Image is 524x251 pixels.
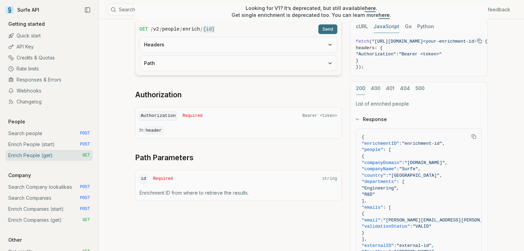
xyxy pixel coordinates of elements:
span: : [380,218,383,223]
span: : [394,243,397,248]
span: headers: { [356,45,383,51]
span: "[DOMAIN_NAME]" [404,160,445,165]
span: / [160,26,162,33]
a: Responses & Errors [6,74,93,85]
span: "enrichmentID" [362,141,399,146]
span: GET [82,153,90,158]
span: Required [153,176,173,182]
p: In: [140,127,337,134]
span: : [397,166,399,172]
span: "Authorization" [356,52,396,57]
span: "country" [362,173,386,178]
span: ], [362,237,367,242]
button: cURL [356,20,368,33]
button: SearchCtrlK [107,3,279,16]
a: Rate limits [6,63,93,74]
a: here [365,5,376,11]
span: / [151,26,153,33]
span: , [397,186,399,191]
span: : [ [383,147,391,152]
button: Collapse Sidebar [82,5,93,15]
span: GET [82,217,90,223]
span: POST [80,184,90,190]
button: 200 [356,82,365,95]
span: / [201,26,202,33]
a: API Key [6,41,93,52]
code: v2 [153,26,159,33]
span: Bearer <token> [302,113,337,119]
span: } [356,58,359,63]
button: 401 [386,82,394,95]
span: GET [140,26,148,33]
button: Send [318,24,337,34]
span: ( [369,39,372,44]
span: "Engineering" [362,186,397,191]
code: header [144,127,163,134]
code: {id} [203,26,215,33]
button: 400 [371,82,380,95]
p: Getting started [6,21,48,28]
a: here [379,12,390,18]
a: Search people POST [6,128,93,139]
span: { [362,154,364,159]
span: POST [80,131,90,136]
span: : [410,224,413,229]
a: Authorization [135,90,182,100]
a: Quick start [6,30,93,41]
span: , [418,166,421,172]
span: POST [80,195,90,201]
a: Enrich People (get) GET [6,150,93,161]
a: Enrich Companies (start) POST [6,204,93,215]
span: "departments" [362,179,397,184]
span: { [362,134,364,140]
p: Looking for V1? It’s deprecated, but still available . Get single enrichment is deprecated too. Y... [232,5,391,19]
p: Other [6,237,24,243]
span: / [180,26,182,33]
span: { [362,211,364,216]
button: Copy Text [474,36,485,46]
a: Changelog [6,96,93,107]
p: List of enriched people [356,100,482,107]
a: Surfe API [6,5,39,15]
span: "emails" [362,205,383,210]
span: "Bearer <token>" [399,52,442,57]
span: Required [183,113,203,119]
span: , [440,173,442,178]
code: people [162,26,179,33]
span: , [442,141,445,146]
span: } [362,230,364,236]
span: "external-id" [397,243,431,248]
span: POST [80,142,90,147]
span: fetch [356,39,369,44]
button: Path [140,56,337,71]
a: Credits & Quotas [6,52,93,63]
code: enrich [183,26,200,33]
span: "R&D" [362,192,375,197]
span: }); [356,64,364,69]
button: Copy Text [469,131,479,142]
a: Enrich People (start) POST [6,139,93,150]
p: Company [6,172,34,179]
span: : [ [397,179,404,184]
button: 500 [415,82,424,95]
button: Python [417,20,434,33]
a: Search Company lookalikes POST [6,182,93,193]
p: Enrichment ID from where to retrieve the results. [140,189,337,196]
span: string [322,176,337,182]
span: "[GEOGRAPHIC_DATA]" [389,173,440,178]
button: Headers [140,37,337,52]
span: "Surfe" [399,166,418,172]
p: People [6,118,28,125]
span: "email" [362,218,381,223]
button: Response [350,110,487,128]
span: "[URL][DOMAIN_NAME]<your-enrichment-id>" [372,39,479,44]
span: "validationStatus" [362,224,410,229]
span: , [431,243,434,248]
span: ], [362,198,367,204]
code: Authorization [140,111,177,121]
span: : [402,160,405,165]
a: Enrich Companies (get) GET [6,215,93,226]
a: Webhooks [6,85,93,96]
span: "companyName" [362,166,397,172]
span: : [386,173,389,178]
